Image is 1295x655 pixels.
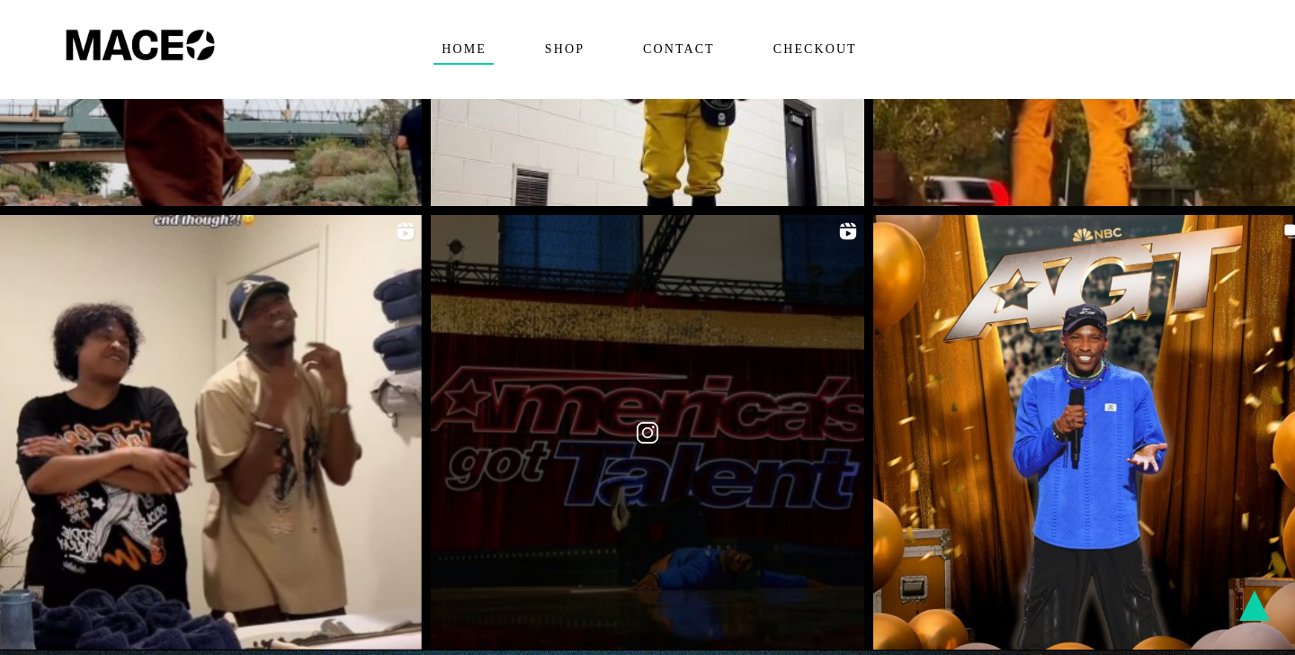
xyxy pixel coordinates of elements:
[433,35,494,64] span: Home
[431,215,865,650] a: COME ON THIS JOURNEY WITH ME! 🤪 Dance is Lif3: “TERRY!” PT. 2 @terrycrews @agt #agt #agtauditions...
[765,35,864,64] span: Checkout
[635,35,722,64] span: Contact
[537,35,592,64] span: Shop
